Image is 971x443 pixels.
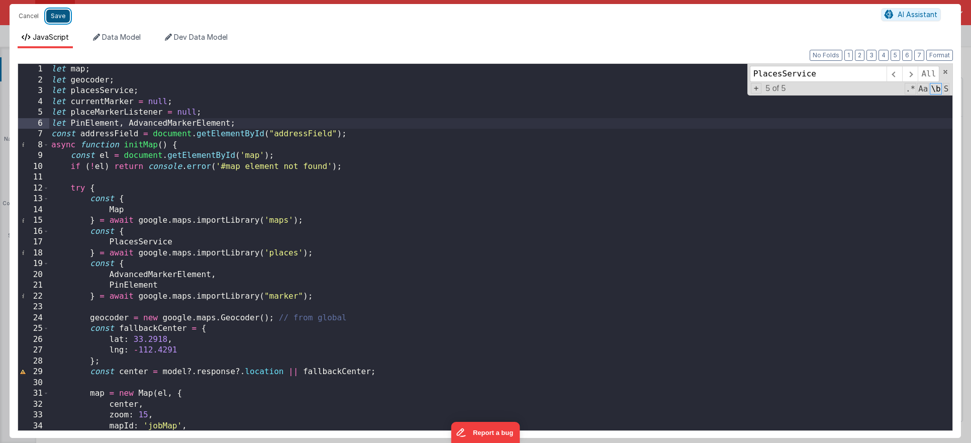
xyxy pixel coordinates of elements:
div: 9 [18,150,49,161]
button: No Folds [810,50,842,61]
div: 29 [18,367,49,378]
div: 20 [18,270,49,281]
div: 8 [18,140,49,151]
button: AI Assistant [881,8,941,21]
span: Toggel Replace mode [751,83,762,94]
div: 25 [18,323,49,334]
div: 1 [18,64,49,75]
span: Dev Data Model [174,33,228,41]
div: 22 [18,291,49,302]
div: 6 [18,118,49,129]
div: 3 [18,85,49,97]
button: Format [926,50,953,61]
button: 7 [914,50,924,61]
div: 5 [18,107,49,118]
span: Whole Word Search [930,83,941,95]
button: 3 [866,50,877,61]
div: 12 [18,183,49,194]
div: 23 [18,302,49,313]
button: 5 [891,50,900,61]
button: 4 [879,50,889,61]
div: 18 [18,248,49,259]
div: 24 [18,313,49,324]
span: RegExp Search [905,83,916,95]
div: 30 [18,378,49,389]
div: 14 [18,205,49,216]
div: 17 [18,237,49,248]
div: 16 [18,226,49,237]
div: 31 [18,388,49,399]
iframe: Marker.io feedback button [451,422,520,443]
span: Search In Selection [943,83,950,95]
span: 5 of 5 [761,84,790,93]
span: JavaScript [33,33,69,41]
div: 34 [18,421,49,432]
div: 15 [18,215,49,226]
div: 28 [18,356,49,367]
div: 27 [18,345,49,356]
span: Alt-Enter [918,66,939,82]
div: 21 [18,280,49,291]
button: 2 [855,50,864,61]
div: 2 [18,75,49,86]
button: Save [46,10,70,23]
span: Data Model [102,33,141,41]
button: 1 [844,50,853,61]
div: 19 [18,258,49,270]
div: 32 [18,399,49,410]
div: 33 [18,410,49,421]
div: 4 [18,97,49,108]
div: 26 [18,334,49,345]
span: CaseSensitive Search [917,83,929,95]
input: Search for [750,66,887,82]
button: Cancel [14,9,44,23]
div: 13 [18,194,49,205]
div: 7 [18,129,49,140]
div: 11 [18,172,49,183]
div: 10 [18,161,49,172]
span: AI Assistant [898,10,937,19]
button: 6 [902,50,912,61]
